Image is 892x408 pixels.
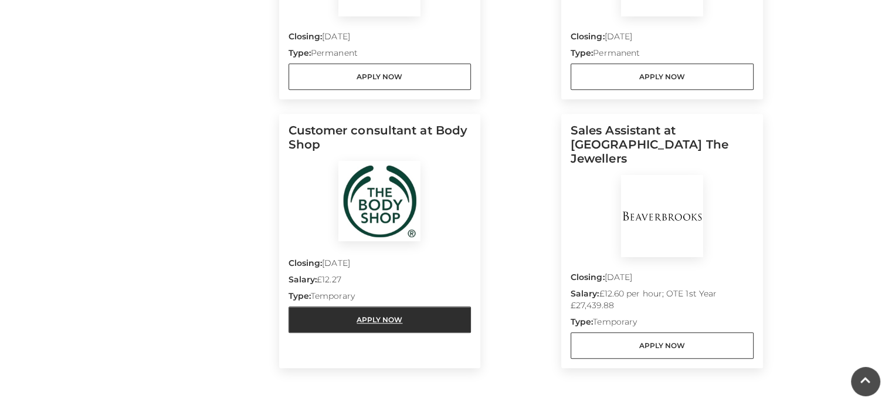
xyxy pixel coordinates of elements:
h5: Sales Assistant at [GEOGRAPHIC_DATA] The Jewellers [571,123,754,175]
p: [DATE] [571,31,754,47]
img: BeaverBrooks The Jewellers [621,175,703,257]
strong: Type: [289,291,311,301]
strong: Salary: [571,288,599,299]
a: Apply Now [571,63,754,90]
p: [DATE] [289,257,472,274]
p: [DATE] [571,271,754,288]
a: Apply Now [289,306,472,333]
p: £12.27 [289,274,472,290]
strong: Closing: [571,272,605,282]
strong: Type: [571,316,593,327]
img: Body Shop [338,161,420,241]
strong: Closing: [289,31,323,42]
p: Permanent [571,47,754,63]
strong: Salary: [289,274,317,285]
p: Temporary [289,290,472,306]
p: Temporary [571,316,754,332]
strong: Closing: [289,258,323,268]
p: Permanent [289,47,472,63]
a: Apply Now [289,63,472,90]
h5: Customer consultant at Body Shop [289,123,472,161]
strong: Closing: [571,31,605,42]
strong: Type: [289,48,311,58]
p: £12.60 per hour; OTE 1st Year £27,439.88 [571,288,754,316]
a: Apply Now [571,332,754,359]
p: [DATE] [289,31,472,47]
strong: Type: [571,48,593,58]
